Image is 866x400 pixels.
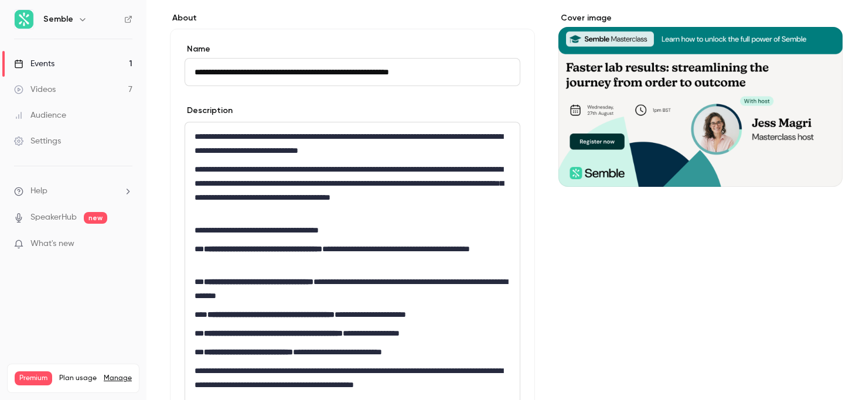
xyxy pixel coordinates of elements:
div: Audience [14,110,66,121]
span: Plan usage [59,374,97,383]
img: Semble [15,10,33,29]
label: About [170,12,535,24]
li: help-dropdown-opener [14,185,132,197]
span: Help [30,185,47,197]
div: Events [14,58,54,70]
span: What's new [30,238,74,250]
h6: Semble [43,13,73,25]
div: Settings [14,135,61,147]
div: Videos [14,84,56,95]
a: SpeakerHub [30,211,77,224]
section: Cover image [558,12,843,187]
a: Manage [104,374,132,383]
label: Description [185,105,233,117]
span: new [84,212,107,224]
label: Cover image [558,12,843,24]
iframe: Noticeable Trigger [118,239,132,249]
label: Name [185,43,520,55]
span: Premium [15,371,52,385]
